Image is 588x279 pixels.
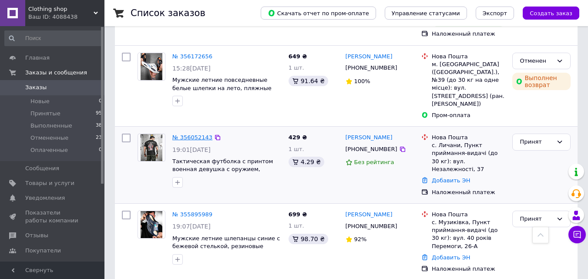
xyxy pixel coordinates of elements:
span: 649 ₴ [289,53,307,60]
div: Ваш ID: 4088438 [28,13,104,21]
span: Экспорт [483,10,507,17]
span: Clothing shop [28,5,94,13]
a: Добавить ЭН [432,177,470,184]
span: Товары и услуги [25,179,74,187]
div: Пром-оплата [432,111,505,119]
span: Главная [25,54,50,62]
div: Наложенный платеж [432,188,505,196]
button: Экспорт [476,7,514,20]
img: Фото товару [141,211,162,238]
button: Чат с покупателем [568,226,586,243]
span: 19:01[DATE] [172,146,211,153]
span: Отмененные [30,134,68,142]
span: 1 шт. [289,222,304,229]
input: Поиск [4,30,103,46]
span: Создать заказ [530,10,572,17]
div: Нова Пошта [432,134,505,141]
span: 92% [354,236,367,242]
span: Отзывы [25,232,48,239]
span: Покупатели [25,247,61,255]
a: Фото товару [138,211,165,239]
a: [PERSON_NAME] [346,53,393,61]
span: Заказы [25,84,47,91]
span: Новые [30,97,50,105]
a: Фото товару [138,134,165,161]
span: 19:07[DATE] [172,223,211,230]
span: 95 [96,110,102,118]
div: [PHONE_NUMBER] [344,62,399,74]
a: № 355895989 [172,211,212,218]
div: с. Личани, Пункт приймання-видачі (до 30 кг): вул. Незалежності, 37 [432,141,505,173]
span: 1 шт. [289,146,304,152]
button: Скачать отчет по пром-оплате [261,7,376,20]
div: Нова Пошта [432,211,505,218]
span: 15:28[DATE] [172,65,211,72]
span: 429 ₴ [289,134,307,141]
span: 699 ₴ [289,211,307,218]
div: Принят [520,138,553,147]
span: Сообщения [25,165,59,172]
a: [PERSON_NAME] [346,134,393,142]
span: Принятые [30,110,60,118]
span: Уведомления [25,194,65,202]
span: 0 [99,97,102,105]
a: Создать заказ [514,10,579,16]
div: Наложенный платеж [432,265,505,273]
span: Скачать отчет по пром-оплате [268,9,369,17]
span: Оплаченные [30,146,68,154]
img: Фото товару [141,53,162,80]
div: с. Музиківка, Пункт приймання-видачі (до 30 кг): вул. 40 років Перемоги, 26-А [432,218,505,250]
span: Без рейтинга [354,159,394,165]
span: 0 [99,146,102,154]
a: Добавить ЭН [432,254,470,261]
div: 98.70 ₴ [289,234,328,244]
span: 1 шт. [289,64,304,71]
span: Выполненные [30,122,72,130]
span: 23 [96,134,102,142]
span: 38 [96,122,102,130]
span: Управление статусами [392,10,460,17]
div: [PHONE_NUMBER] [344,221,399,232]
button: Управление статусами [385,7,467,20]
div: Нова Пошта [432,53,505,61]
div: Выполнен возврат [512,73,571,90]
a: Мужские летние повседневные белые шлепки на лето, пляжные резиновые тапки [172,77,272,99]
a: № 356052143 [172,134,212,141]
a: Тактическая футболка с принтом военная девушка с оружием, футболка с военной тематикой Черный, L [172,158,273,189]
a: Фото товару [138,53,165,81]
a: Мужские летние шлепанцы синие с бежевой стелькой, резиновые повседневные тапки на лето 44 [172,235,280,258]
a: № 356172656 [172,53,212,60]
div: Принят [520,215,553,224]
span: Заказы и сообщения [25,69,87,77]
div: [PHONE_NUMBER] [344,144,399,155]
a: [PERSON_NAME] [346,211,393,219]
div: 91.64 ₴ [289,76,328,86]
div: Отменен [520,57,553,66]
img: Фото товару [141,134,162,161]
button: Создать заказ [523,7,579,20]
div: м. [GEOGRAPHIC_DATA] ([GEOGRAPHIC_DATA].), №39 (до 30 кг на одне місце): вул. [STREET_ADDRESS] (р... [432,61,505,108]
div: 4.29 ₴ [289,157,324,167]
span: Показатели работы компании [25,209,81,225]
div: Наложенный платеж [432,30,505,38]
h1: Список заказов [131,8,205,18]
span: 100% [354,78,370,84]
